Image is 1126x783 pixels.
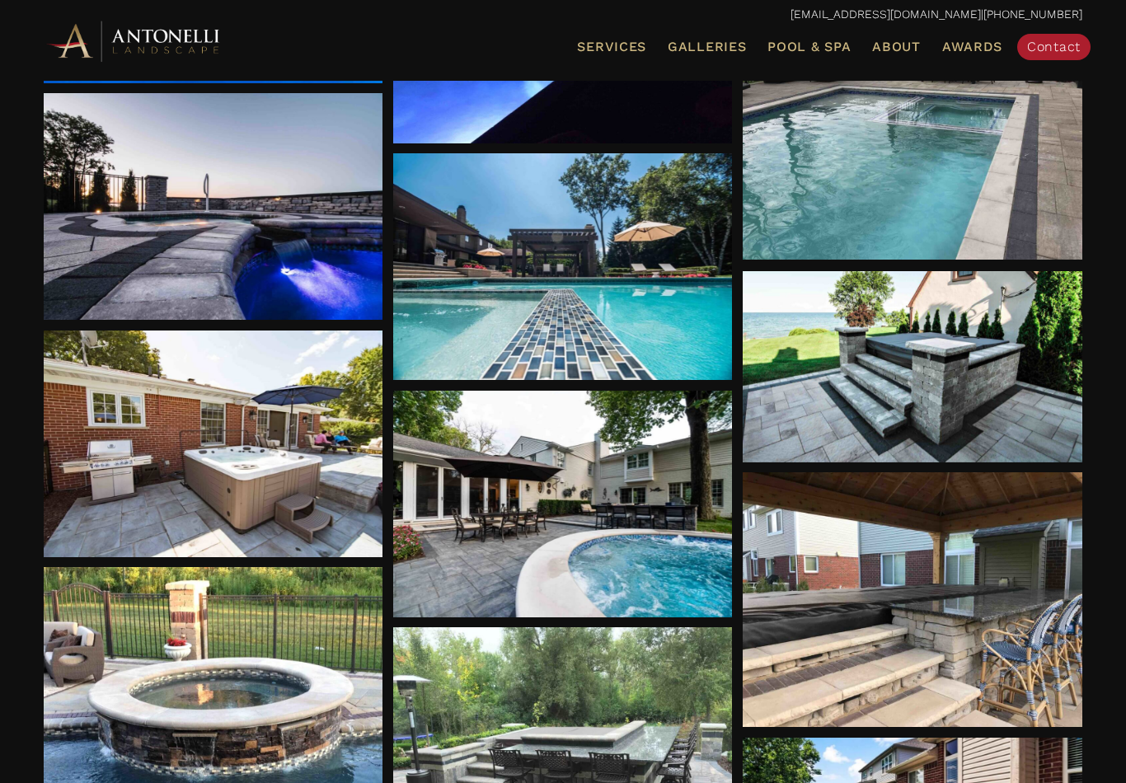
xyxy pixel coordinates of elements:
[661,36,753,58] a: Galleries
[942,39,1002,54] span: Awards
[1017,34,1091,60] a: Contact
[44,4,1082,26] p: |
[983,7,1082,21] a: [PHONE_NUMBER]
[44,18,225,63] img: Antonelli Horizontal Logo
[872,40,921,54] span: About
[570,36,653,58] a: Services
[1027,39,1081,54] span: Contact
[791,7,981,21] a: [EMAIL_ADDRESS][DOMAIN_NAME]
[936,36,1009,58] a: Awards
[761,36,857,58] a: Pool & Spa
[577,40,646,54] span: Services
[866,36,927,58] a: About
[767,39,851,54] span: Pool & Spa
[668,39,746,54] span: Galleries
